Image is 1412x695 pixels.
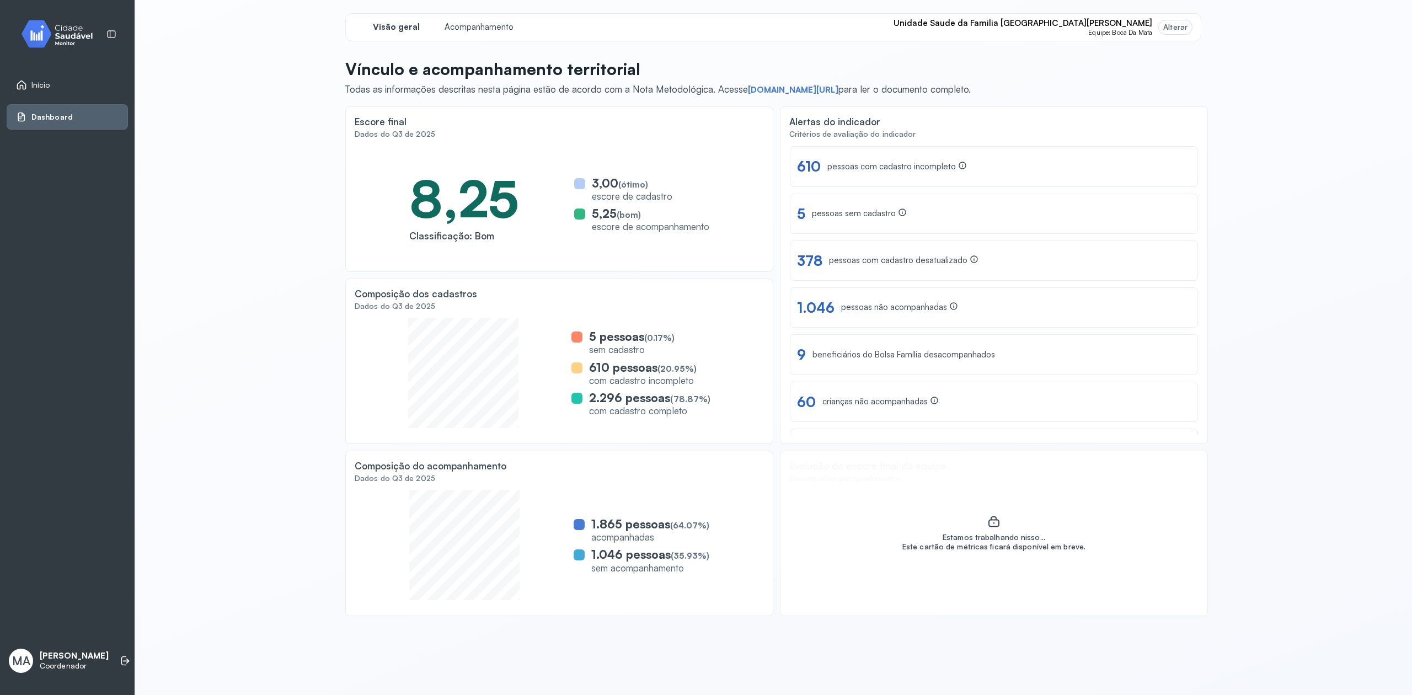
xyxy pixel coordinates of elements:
[373,22,420,33] span: Visão geral
[12,654,30,668] span: MA
[797,299,835,316] div: 1.046
[657,363,697,374] span: (20.95%)
[31,81,50,90] span: Início
[812,208,907,220] div: pessoas sem cadastro
[591,517,709,531] div: 1.865 pessoas
[16,79,119,90] a: Início
[355,474,764,483] div: Dados do Q3 de 2025
[409,167,519,230] div: 8,25
[829,255,978,266] div: pessoas com cadastro desatualizado
[589,391,710,405] div: 2.296 pessoas
[445,22,514,33] span: Acompanhamento
[355,130,764,139] div: Dados do Q3 de 2025
[591,562,709,574] div: sem acompanhamento
[592,176,672,190] div: 3,00
[822,396,939,408] div: crianças não acompanhadas
[797,393,816,410] div: 60
[591,547,709,562] div: 1.046 pessoas
[671,550,709,561] span: (35.93%)
[589,360,697,375] div: 610 pessoas
[40,651,109,661] p: [PERSON_NAME]
[812,350,995,360] div: beneficiários do Bolsa Família desacompanhados
[827,161,967,173] div: pessoas com cadastro incompleto
[592,221,709,232] div: escore de acompanhamento
[902,542,1085,552] div: Este cartão de métricas ficará disponível em breve.
[16,111,119,122] a: Dashboard
[618,179,648,190] span: (ótimo)
[355,288,477,300] div: Composição dos cadastros
[789,116,880,127] div: Alertas do indicador
[789,130,1199,139] div: Critérios de avaliação do indicador
[670,394,710,404] span: (78.87%)
[894,18,1152,29] span: Unidade Saude da Familia [GEOGRAPHIC_DATA][PERSON_NAME]
[797,346,806,363] div: 9
[355,116,407,127] div: Escore final
[1088,29,1152,36] span: Equipe: Boca Da Mata
[589,344,675,355] div: sem cadastro
[345,83,971,95] span: Todas as informações descritas nesta página estão de acordo com a Nota Metodológica. Acesse para ...
[592,206,709,221] div: 5,25
[797,205,805,222] div: 5
[589,405,710,416] div: com cadastro completo
[902,533,1085,542] div: Estamos trabalhando nisso...
[12,18,111,50] img: monitor.svg
[409,230,519,242] div: Classificação: Bom
[644,333,675,343] span: (0.17%)
[355,460,506,472] div: Composição do acompanhamento
[797,252,822,269] div: 378
[748,84,838,95] a: [DOMAIN_NAME][URL]
[31,113,73,122] span: Dashboard
[591,531,709,543] div: acompanhadas
[617,210,641,220] span: (bom)
[355,302,764,311] div: Dados do Q3 de 2025
[589,375,697,386] div: com cadastro incompleto
[670,520,709,531] span: (64.07%)
[592,190,672,202] div: escore de cadastro
[841,302,958,313] div: pessoas não acompanhadas
[345,59,971,79] p: Vínculo e acompanhamento territorial
[797,158,821,175] div: 610
[40,661,109,671] p: Coordenador
[589,329,675,344] div: 5 pessoas
[1163,23,1188,32] div: Alterar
